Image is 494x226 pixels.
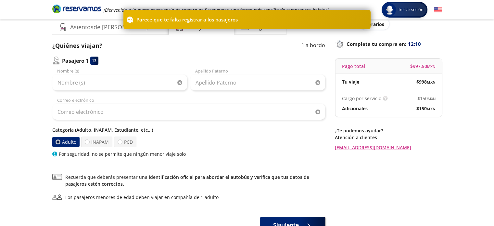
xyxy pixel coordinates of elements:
[52,41,102,50] p: ¿Quiénes viajan?
[52,74,187,91] input: Nombre (s)
[335,144,442,151] a: [EMAIL_ADDRESS][DOMAIN_NAME]
[427,106,436,111] small: MXN
[190,74,325,91] input: Apellido Paterno
[410,63,436,70] span: $ 997.50
[65,174,325,187] span: Recuerda que deberás presentar una
[52,126,325,133] p: Categoría (Adulto, INAPAM, Estudiante, etc...)
[62,57,89,65] p: Pasajero 1
[427,64,436,69] small: MXN
[408,40,421,48] span: 12:10
[65,174,309,187] a: identificación oficial para abordar el autobús y verifica que tus datos de pasajeros estén correc...
[65,194,219,201] div: Los pasajeros menores de edad deben viajar en compañía de 1 adulto
[427,80,436,85] small: MXN
[136,16,238,23] p: Parece que te falta registrar a los pasajeros
[52,4,101,16] a: Brand Logo
[396,7,426,13] span: Iniciar sesión
[417,95,436,102] span: $ 150
[114,137,136,147] label: PCD
[342,95,381,102] p: Cargo por servicio
[301,41,325,50] p: 1 a bordo
[342,105,368,112] p: Adicionales
[335,39,442,48] p: Completa tu compra en :
[416,78,436,85] span: $ 998
[104,7,329,13] em: ¡Bienvenido a la nueva experiencia de compra de Reservamos, una forma más sencilla de comprar tus...
[342,63,365,70] p: Pago total
[81,137,112,147] label: INAPAM
[342,78,359,85] p: Tu viaje
[434,6,442,14] button: English
[52,4,101,14] i: Brand Logo
[52,104,325,120] input: Correo electrónico
[428,96,436,101] small: MXN
[59,151,186,157] p: Por seguridad, no se permite que ningún menor viaje solo
[52,137,79,147] label: Adulto
[90,57,98,65] div: 13
[416,105,436,112] span: $ 150
[335,134,442,141] p: Atención a clientes
[335,127,442,134] p: ¿Te podemos ayudar?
